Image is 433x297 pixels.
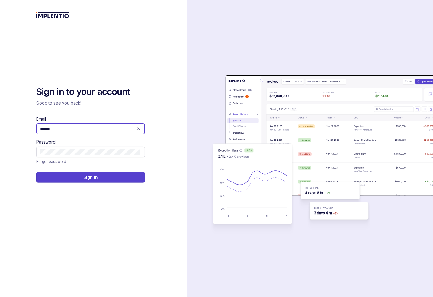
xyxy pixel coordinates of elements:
img: logo [36,12,69,18]
label: Password [36,139,56,145]
p: Forgot password [36,159,66,165]
p: Good to see you back! [36,100,145,106]
h2: Sign in to your account [36,86,145,98]
p: Sign In [83,174,98,180]
button: Sign In [36,172,145,183]
label: Email [36,116,46,122]
a: Link Forgot password [36,159,66,165]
